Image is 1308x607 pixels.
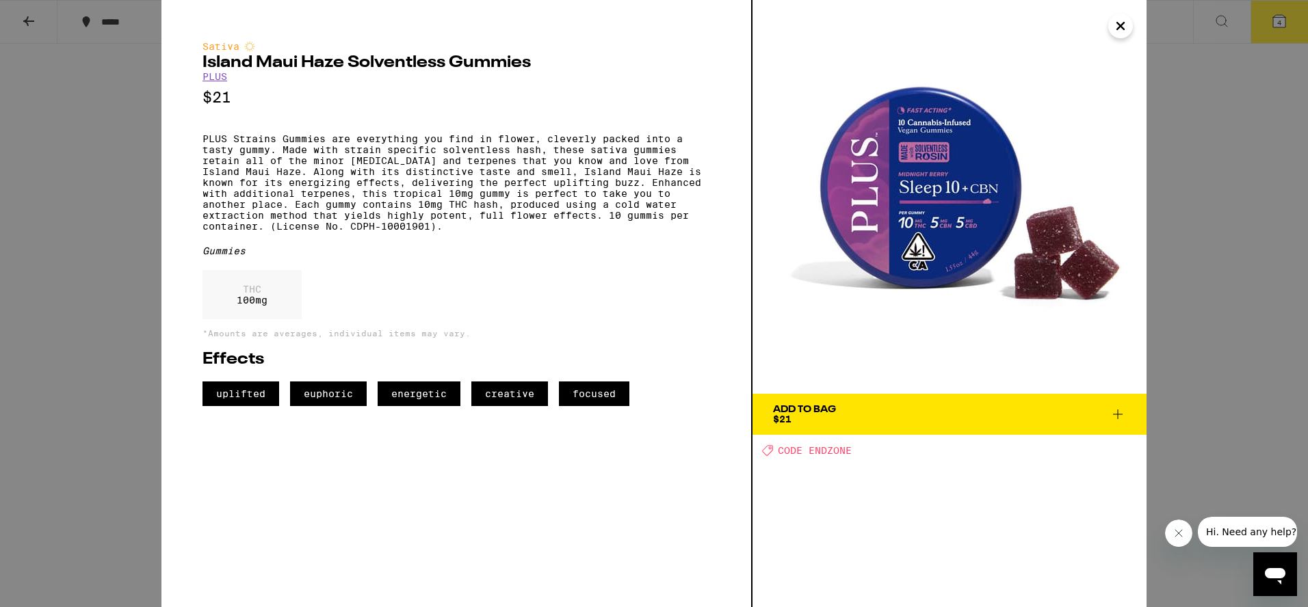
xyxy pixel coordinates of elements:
h2: Effects [202,351,710,368]
span: $21 [773,414,792,424]
p: *Amounts are averages, individual items may vary. [202,329,710,338]
p: THC [237,284,267,295]
span: energetic [378,381,460,406]
div: Sativa [202,41,710,52]
span: euphoric [290,381,367,406]
div: Add To Bag [773,405,836,414]
span: uplifted [202,381,279,406]
iframe: Close message [1165,520,1192,547]
button: Add To Bag$21 [753,394,1147,435]
span: creative [471,381,548,406]
div: Gummies [202,245,710,256]
iframe: Message from company [1198,517,1297,547]
span: CODE ENDZONE [778,445,852,456]
span: focused [559,381,629,406]
p: PLUS Strains Gummies are everything you find in flower, cleverly packed into a tasty gummy. Made ... [202,133,710,232]
h2: Island Maui Haze Solventless Gummies [202,55,710,71]
a: PLUS [202,71,227,82]
iframe: Button to launch messaging window [1253,552,1297,596]
div: 100 mg [202,270,302,319]
button: Close [1108,14,1133,38]
img: sativaColor.svg [244,41,255,52]
p: $21 [202,89,710,106]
